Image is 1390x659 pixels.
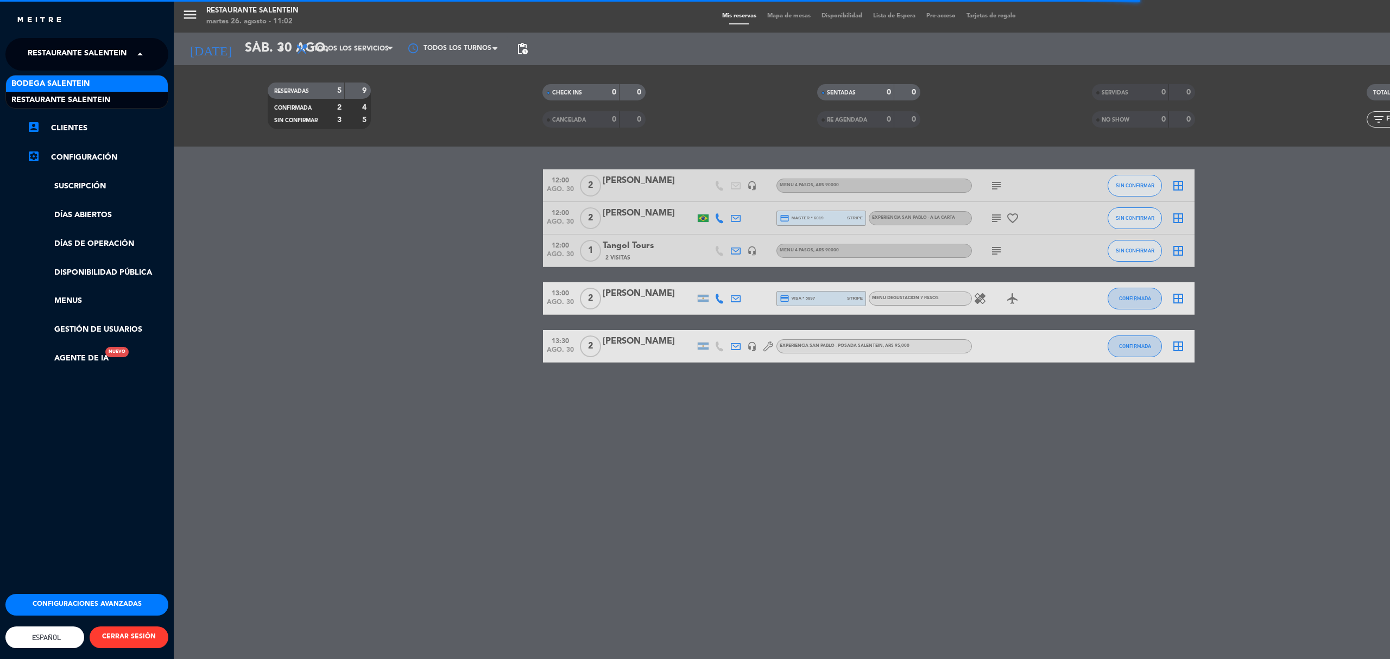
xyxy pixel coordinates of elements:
[29,633,61,642] span: Español
[27,267,168,279] a: Disponibilidad pública
[27,122,168,135] a: account_boxClientes
[105,347,129,357] div: Nuevo
[516,42,529,55] span: pending_actions
[5,594,168,616] button: Configuraciones avanzadas
[27,121,40,134] i: account_box
[16,16,62,24] img: MEITRE
[27,151,168,164] a: Configuración
[27,209,168,221] a: Días abiertos
[90,626,168,648] button: CERRAR SESIÓN
[27,295,168,307] a: Menus
[27,324,168,336] a: Gestión de usuarios
[11,94,110,106] span: Restaurante Salentein
[27,150,40,163] i: settings_applications
[27,180,168,193] a: Suscripción
[27,352,109,365] a: Agente de IANuevo
[27,238,168,250] a: Días de Operación
[11,78,90,90] span: Bodega Salentein
[28,43,127,66] span: Restaurante Salentein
